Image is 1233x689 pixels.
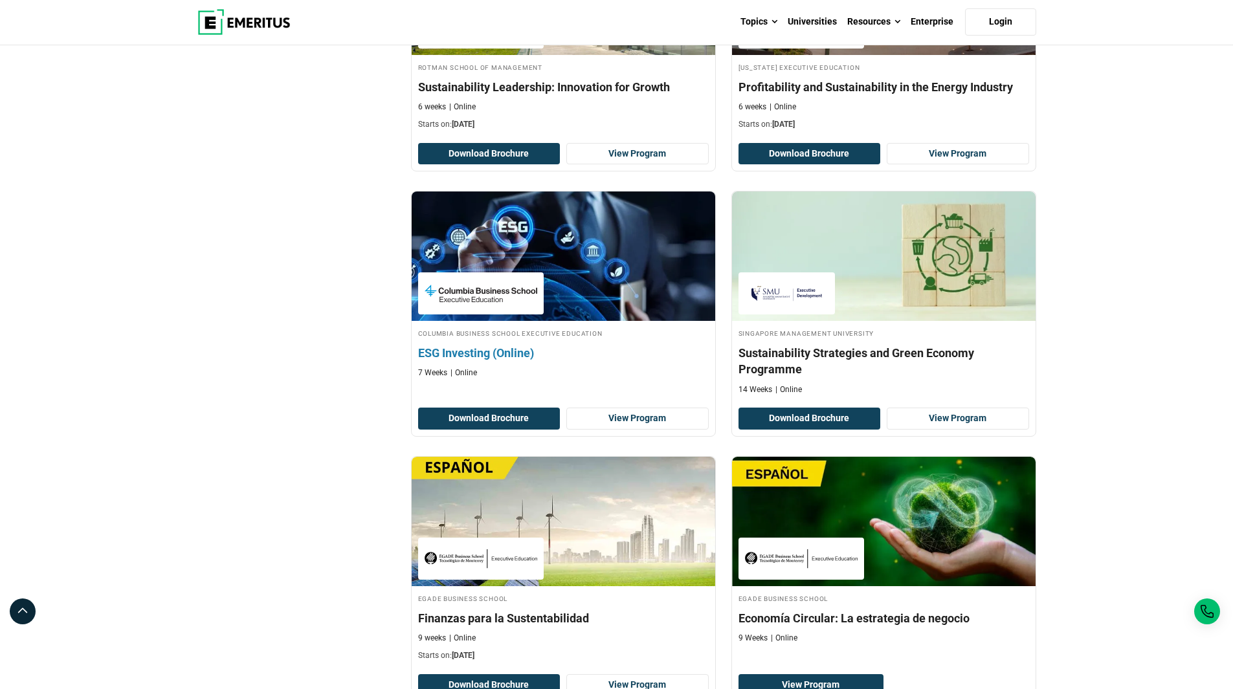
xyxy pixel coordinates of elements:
span: [DATE] [772,120,795,129]
a: View Program [566,408,709,430]
img: EGADE Business School [425,544,537,573]
img: Finanzas para la Sustentabilidad | Online Finance Course [412,457,715,586]
button: Download Brochure [418,143,561,165]
a: Sustainability Course by Singapore Management University - Singapore Management University Singap... [732,191,1036,401]
img: Columbia Business School Executive Education [425,279,537,308]
img: ESG Investing (Online) | Online Finance Course [396,185,730,327]
p: Online [449,633,476,644]
p: Online [775,384,802,395]
h4: Economía Circular: La estrategia de negocio [739,610,1029,626]
p: Starts on: [418,650,709,661]
p: Online [771,633,797,644]
a: View Program [566,143,709,165]
p: 14 Weeks [739,384,772,395]
a: Login [965,8,1036,36]
h4: Sustainability Leadership: Innovation for Growth [418,79,709,95]
a: View Program [887,143,1029,165]
span: [DATE] [452,651,474,660]
h4: ESG Investing (Online) [418,345,709,361]
a: Finance Course by Columbia Business School Executive Education - Columbia Business School Executi... [412,191,715,385]
img: Economía Circular: La estrategia de negocio | Online Finance Course [732,457,1036,586]
span: [DATE] [452,120,474,129]
p: Online [449,102,476,113]
h4: EGADE Business School [739,593,1029,604]
p: Online [450,367,477,378]
a: View Program [887,408,1029,430]
h4: EGADE Business School [418,593,709,604]
p: 9 weeks [418,633,446,644]
h4: Rotman School of Management [418,61,709,72]
a: Finance Course by EGADE Business School - EGADE Business School EGADE Business School Economía Ci... [732,457,1036,650]
h4: [US_STATE] Executive Education [739,61,1029,72]
p: Online [770,102,796,113]
p: 9 Weeks [739,633,768,644]
p: Starts on: [418,119,709,130]
button: Download Brochure [739,143,881,165]
h4: Columbia Business School Executive Education [418,327,709,338]
h4: Profitability and Sustainability in the Energy Industry [739,79,1029,95]
p: 6 weeks [739,102,766,113]
img: EGADE Business School [745,544,858,573]
h4: Finanzas para la Sustentabilidad [418,610,709,626]
p: Starts on: [739,119,1029,130]
p: 7 Weeks [418,367,447,378]
h4: Singapore Management University [739,327,1029,338]
button: Download Brochure [739,408,881,430]
h4: Sustainability Strategies and Green Economy Programme [739,345,1029,377]
a: Finance Course by EGADE Business School - October 14, 2025 EGADE Business School EGADE Business S... [412,457,715,668]
p: 6 weeks [418,102,446,113]
button: Download Brochure [418,408,561,430]
img: Sustainability Strategies and Green Economy Programme | Online Sustainability Course [732,191,1036,321]
img: Singapore Management University [745,279,829,308]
